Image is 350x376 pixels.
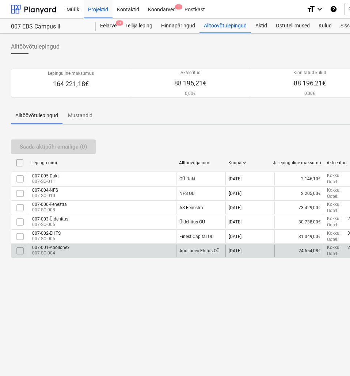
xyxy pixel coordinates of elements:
[179,160,222,165] div: Alltöövõtja nimi
[229,176,241,181] div: [DATE]
[32,193,58,199] p: 007-SO-010
[157,19,199,33] a: Hinnapäringud
[327,230,341,237] p: Kokku :
[199,19,251,33] a: Alltöövõtulepingud
[327,245,341,251] p: Kokku :
[32,216,68,222] div: 007-003-Üldehitus
[11,42,60,51] span: Alltöövõtulepingud
[327,208,338,214] p: Ootel :
[32,250,69,256] p: 007-SO-004
[274,230,323,243] div: 31 049,00€
[277,160,321,165] div: Lepinguline maksumus
[327,193,338,200] p: Ootel :
[327,222,338,228] p: Ootel :
[121,19,157,33] a: Tellija leping
[116,20,123,26] span: 9+
[274,245,323,257] div: 24 654,08€
[32,236,61,242] p: 007-SO-005
[229,191,241,196] div: [DATE]
[179,248,220,253] div: Apollonex Ehitus OÜ
[31,160,173,165] div: Lepingu nimi
[251,19,271,33] a: Aktid
[327,251,338,257] p: Ootel :
[179,219,205,225] div: Üldehitus OÜ
[48,80,94,88] p: 164 221,18€
[327,202,341,208] p: Kokku :
[32,207,67,213] p: 007-SO-008
[229,248,241,253] div: [DATE]
[32,245,69,250] div: 007-001-Apollonex
[174,70,206,76] p: Akteeritud
[327,187,341,193] p: Kokku :
[32,188,58,193] div: 007-004-NFS
[32,179,59,185] p: 007-SO-011
[327,173,341,179] p: Kokku :
[96,19,121,33] a: Eelarve9+
[32,231,61,236] div: 007-002-EHTS
[313,341,350,376] iframe: Chat Widget
[67,112,93,119] p: Mustandid
[179,234,214,239] div: Finest Capital OÜ
[174,79,206,88] p: 88 196,21€
[293,79,326,88] p: 88 196,21€
[314,19,336,33] a: Kulud
[327,179,338,185] p: Ootel :
[274,187,323,200] div: 2 205,00€
[32,173,59,179] div: 007-005-Dakt
[32,202,67,207] div: 007-000-Fenestra
[179,205,203,210] div: AS Fenestra
[15,112,58,119] p: Alltöövõtulepingud
[96,19,121,33] div: Eelarve
[274,216,323,228] div: 30 738,00€
[293,70,326,76] p: Kinnitatud kulud
[32,222,68,228] p: 007-SO-006
[274,173,323,185] div: 2 146,10€
[327,237,338,243] p: Ootel :
[174,91,206,97] p: 0,00€
[229,219,241,225] div: [DATE]
[271,19,314,33] a: Ostutellimused
[228,160,272,165] div: Kuupäev
[229,234,241,239] div: [DATE]
[293,91,326,97] p: 0,00€
[179,176,195,181] div: OÜ Dakt
[11,23,87,31] div: 007 EBS Campus II
[229,205,241,210] div: [DATE]
[274,202,323,214] div: 73 429,00€
[327,216,341,222] p: Kokku :
[179,191,195,196] div: NFS OÜ
[48,70,94,77] p: Lepinguline maksumus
